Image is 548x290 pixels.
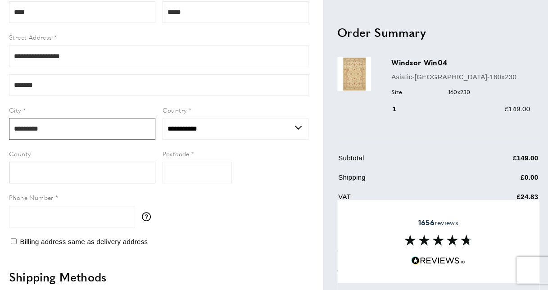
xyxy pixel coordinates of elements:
strong: 1656 [418,217,434,227]
td: Shipping [338,172,459,190]
span: Country [163,105,187,114]
span: City [9,105,21,114]
h3: Windsor Win04 [391,58,530,68]
td: Subtotal [338,153,459,171]
span: Phone Number [9,193,54,202]
span: Size: [391,87,445,96]
span: County [9,149,31,158]
span: 160x230 [448,87,470,96]
img: Reviews.io 5 stars [411,256,465,265]
td: VAT [338,192,459,209]
img: Windsor Win04 [337,58,371,91]
h2: Order Summary [337,24,539,41]
button: More information [142,212,155,221]
p: Asiatic-[GEOGRAPHIC_DATA]-160x230 [391,72,530,82]
h2: Shipping Methods [9,269,308,285]
img: Reviews section [404,235,472,245]
span: Billing address same as delivery address [20,238,148,245]
td: £149.00 [460,153,539,171]
td: £24.83 [460,192,539,209]
td: £0.00 [460,172,539,190]
div: 1 [391,104,409,115]
span: Street Address [9,32,52,41]
span: reviews [418,218,458,227]
span: Postcode [163,149,190,158]
input: Billing address same as delivery address [11,238,17,244]
span: £149.00 [505,105,530,113]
